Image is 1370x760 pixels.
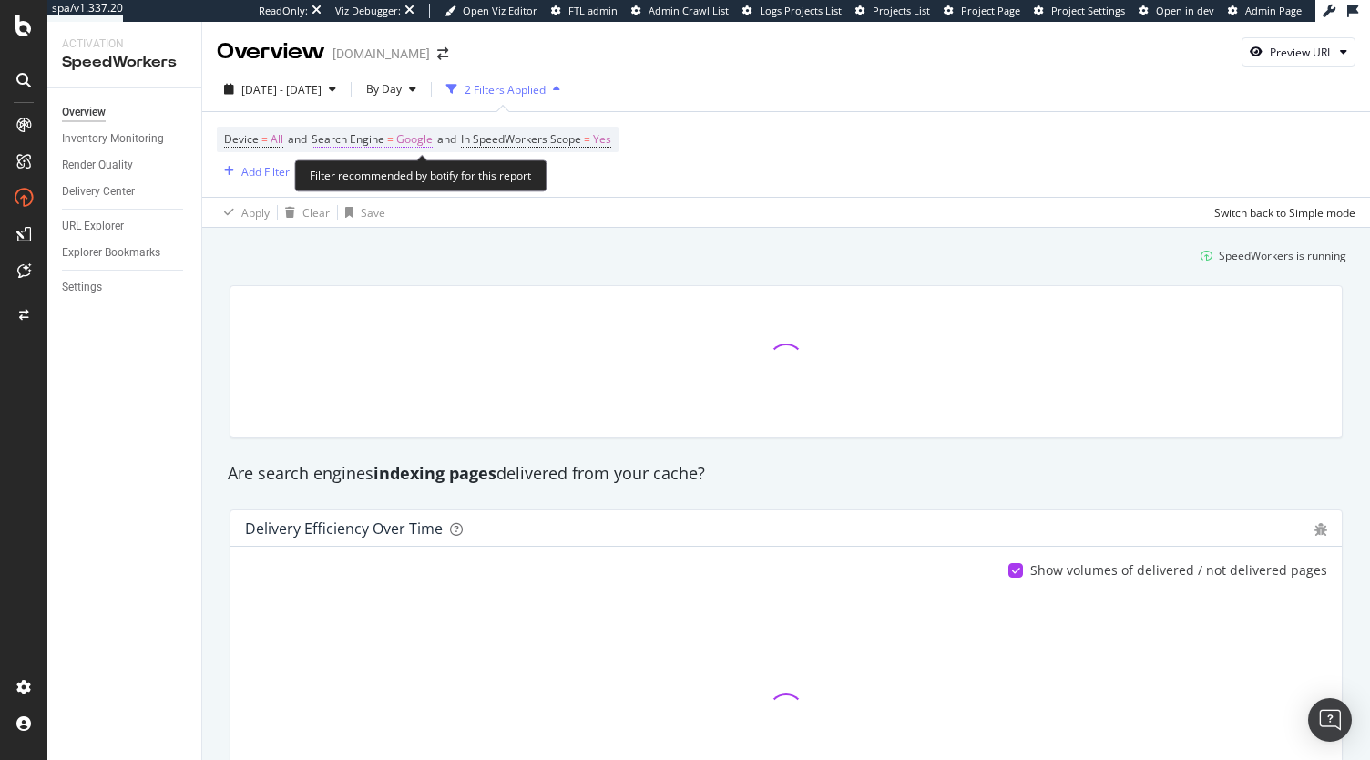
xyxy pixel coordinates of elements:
span: Projects List [873,4,930,17]
span: By Day [359,81,402,97]
div: Open Intercom Messenger [1308,698,1352,742]
div: bug [1314,523,1327,536]
a: Settings [62,278,189,297]
div: ReadOnly: [259,4,308,18]
button: [DATE] - [DATE] [217,75,343,104]
span: Search Engine [312,131,384,147]
span: All [271,127,283,152]
button: Apply [217,198,270,227]
span: Project Page [961,4,1020,17]
span: [DATE] - [DATE] [241,82,322,98]
div: Clear [302,205,330,221]
a: Open Viz Editor [445,4,537,18]
a: Inventory Monitoring [62,129,189,149]
a: Project Settings [1034,4,1125,18]
a: Render Quality [62,156,189,175]
button: Save [338,198,385,227]
div: Show volumes of delivered / not delivered pages [1030,561,1327,580]
div: Overview [217,36,325,67]
div: Delivery Efficiency over time [245,519,443,538]
div: Delivery Center [62,182,135,201]
span: = [584,131,590,147]
span: Logs Projects List [760,4,842,17]
button: Preview URL [1242,37,1355,67]
div: URL Explorer [62,217,124,236]
div: Add Filter [241,164,290,180]
a: Project Page [944,4,1020,18]
a: Explorer Bookmarks [62,243,189,262]
div: Settings [62,278,102,297]
span: Open in dev [1156,4,1214,17]
div: SpeedWorkers [62,52,187,73]
div: Activation [62,36,187,52]
div: [DOMAIN_NAME] [332,45,430,63]
div: Filter recommended by botify for this report [294,159,547,191]
span: Admin Page [1245,4,1302,17]
div: Switch back to Simple mode [1214,205,1355,221]
strong: indexing pages [373,462,496,484]
a: FTL admin [551,4,618,18]
span: Project Settings [1051,4,1125,17]
span: and [288,131,307,147]
button: By Day [359,75,424,104]
span: In SpeedWorkers Scope [461,131,581,147]
div: SpeedWorkers is running [1219,248,1346,263]
div: Inventory Monitoring [62,129,164,149]
button: 2 Filters Applied [439,75,567,104]
span: Device [224,131,259,147]
span: FTL admin [568,4,618,17]
a: URL Explorer [62,217,189,236]
span: Google [396,127,433,152]
a: Overview [62,103,189,122]
a: Delivery Center [62,182,189,201]
span: Yes [593,127,611,152]
button: Clear [278,198,330,227]
div: 2 Filters Applied [465,82,546,98]
div: Render Quality [62,156,133,175]
button: Switch back to Simple mode [1207,198,1355,227]
div: Overview [62,103,106,122]
div: Explorer Bookmarks [62,243,160,262]
a: Projects List [855,4,930,18]
span: = [261,131,268,147]
div: arrow-right-arrow-left [437,47,448,60]
a: Logs Projects List [742,4,842,18]
div: Viz Debugger: [335,4,401,18]
span: and [437,131,456,147]
div: Save [361,205,385,221]
button: Add Filter [217,160,290,182]
a: Admin Crawl List [631,4,729,18]
span: Open Viz Editor [463,4,537,17]
a: Open in dev [1139,4,1214,18]
a: Admin Page [1228,4,1302,18]
span: Admin Crawl List [649,4,729,17]
span: = [387,131,394,147]
div: Preview URL [1270,45,1333,60]
div: Apply [241,205,270,221]
div: Are search engines delivered from your cache? [219,462,1354,486]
